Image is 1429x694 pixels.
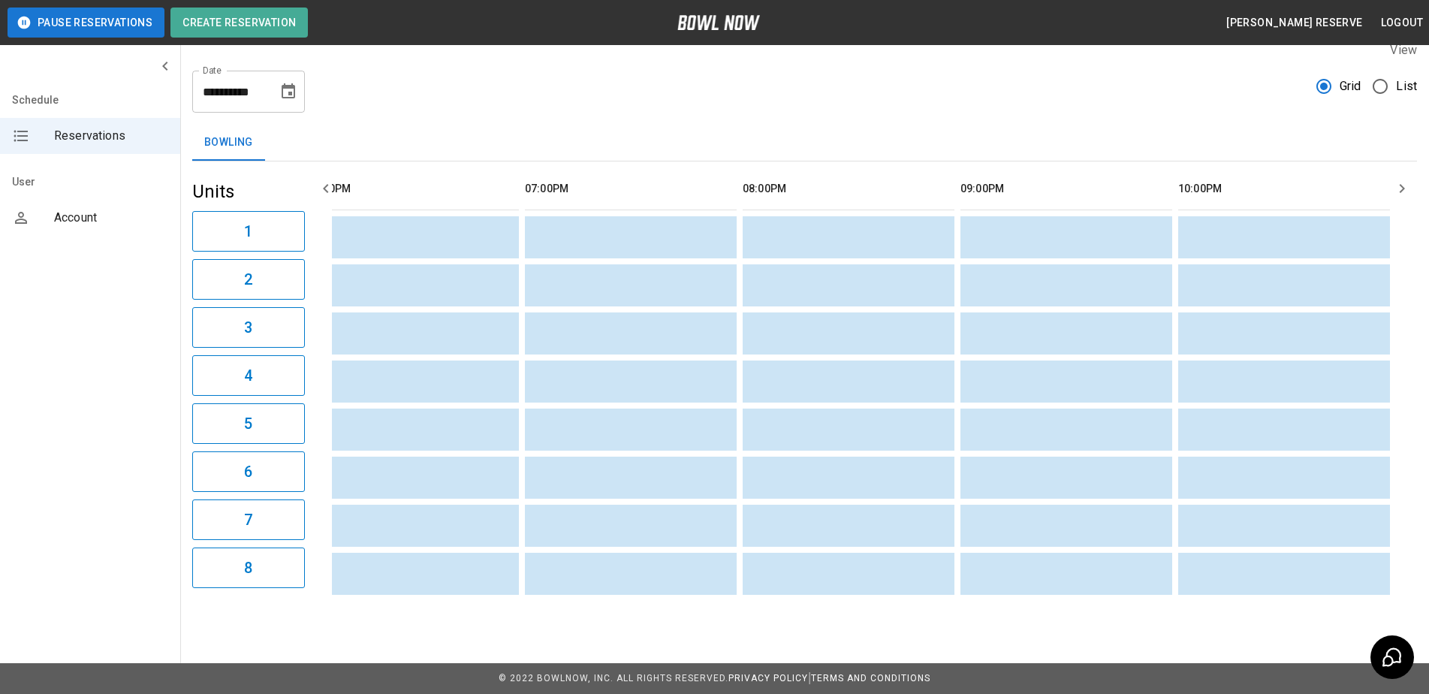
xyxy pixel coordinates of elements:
[244,556,252,580] h6: 8
[192,499,305,540] button: 7
[244,460,252,484] h6: 6
[499,673,728,683] span: © 2022 BowlNow, Inc. All Rights Reserved.
[170,8,308,38] button: Create Reservation
[192,259,305,300] button: 2
[1390,43,1417,57] label: View
[728,673,808,683] a: Privacy Policy
[960,167,1172,210] th: 09:00PM
[244,364,252,388] h6: 4
[244,508,252,532] h6: 7
[192,125,265,161] button: Bowling
[244,267,252,291] h6: 2
[192,307,305,348] button: 3
[192,355,305,396] button: 4
[1340,77,1361,95] span: Grid
[192,180,305,204] h5: Units
[192,548,305,588] button: 8
[273,77,303,107] button: Choose date, selected date is Aug 27, 2025
[192,451,305,492] button: 6
[1396,77,1417,95] span: List
[677,15,760,30] img: logo
[1178,167,1390,210] th: 10:00PM
[811,673,930,683] a: Terms and Conditions
[8,8,164,38] button: Pause Reservations
[1220,9,1368,37] button: [PERSON_NAME] reserve
[244,219,252,243] h6: 1
[244,315,252,339] h6: 3
[54,127,168,145] span: Reservations
[192,211,305,252] button: 1
[244,412,252,436] h6: 5
[192,125,1417,161] div: inventory tabs
[743,167,954,210] th: 08:00PM
[525,167,737,210] th: 07:00PM
[192,403,305,444] button: 5
[1375,9,1429,37] button: Logout
[54,209,168,227] span: Account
